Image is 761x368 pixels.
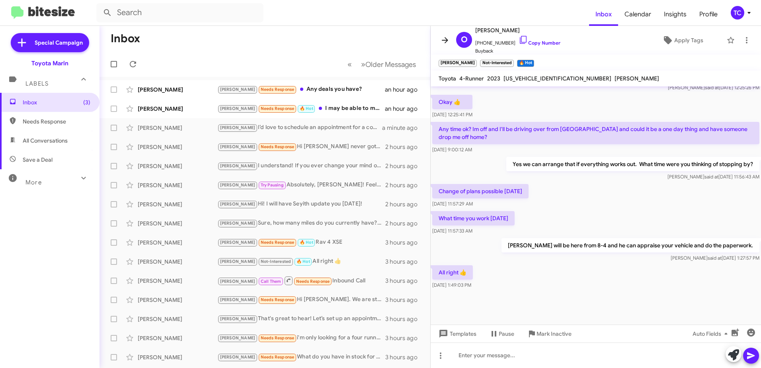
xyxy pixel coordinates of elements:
div: [PERSON_NAME] [138,143,217,151]
button: Pause [483,327,521,341]
p: Change of plans possible [DATE] [432,184,529,198]
button: Templates [431,327,483,341]
div: [PERSON_NAME] [138,296,217,304]
span: Needs Response [261,87,295,92]
span: said at [705,84,719,90]
span: [PERSON_NAME] [220,316,256,321]
span: Needs Response [23,117,90,125]
span: [PERSON_NAME] [220,182,256,188]
span: Buyback [475,47,560,55]
span: O [461,33,468,46]
div: 2 hours ago [385,162,424,170]
span: Inbox [23,98,90,106]
span: Needs Response [261,240,295,245]
span: All Conversations [23,137,68,145]
span: Toyota [439,75,456,82]
span: [PERSON_NAME] [DATE] 11:56:43 AM [667,174,759,180]
p: Any time ok? Im off and I'll be driving over from [GEOGRAPHIC_DATA] and could it be a one day thi... [432,122,759,144]
div: [PERSON_NAME] [138,124,217,132]
div: Hi [PERSON_NAME]. We are still in the market and looking for the right price/model. Ideally 2020 ... [217,295,385,304]
span: [PERSON_NAME] [220,144,256,149]
span: said at [704,174,718,180]
div: I’d love to schedule an appointment for a complimentary appraisal. When would you like to visit us? [217,123,382,132]
span: [PERSON_NAME] [DATE] 1:27:57 PM [671,255,759,261]
span: Call Them [261,279,281,284]
div: 3 hours ago [385,258,424,266]
span: Needs Response [261,106,295,111]
div: 2 hours ago [385,143,424,151]
button: Apply Tags [642,33,723,47]
span: Special Campaign [35,39,83,47]
a: Profile [693,3,724,26]
span: Not-Interested [261,259,291,264]
span: [DATE] 1:49:03 PM [432,282,471,288]
button: Auto Fields [686,327,737,341]
span: Labels [25,80,49,87]
span: [PHONE_NUMBER] [475,35,560,47]
span: Templates [437,327,476,341]
div: 3 hours ago [385,353,424,361]
div: an hour ago [385,86,424,94]
span: [PERSON_NAME] [220,125,256,130]
span: [PERSON_NAME] [220,106,256,111]
span: [PERSON_NAME] [220,87,256,92]
input: Search [96,3,263,22]
span: [PERSON_NAME] [DATE] 12:25:26 PM [668,84,759,90]
a: Inbox [589,3,618,26]
a: Special Campaign [11,33,89,52]
div: [PERSON_NAME] [138,315,217,323]
button: Next [356,56,421,72]
div: [PERSON_NAME] [138,219,217,227]
span: 🔥 Hot [300,240,313,245]
a: Copy Number [519,40,560,46]
div: 2 hours ago [385,200,424,208]
div: 3 hours ago [385,334,424,342]
div: Inbound Call [217,276,385,286]
span: [DATE] 11:57:29 AM [432,201,473,207]
span: [DATE] 11:57:33 AM [432,228,472,234]
div: [PERSON_NAME] [138,334,217,342]
div: [PERSON_NAME] [138,277,217,285]
div: Absolutely, [PERSON_NAME]! Feel free to reach out whenever you're ready. If you decide to sell yo... [217,180,385,190]
span: [PERSON_NAME] [615,75,659,82]
span: Needs Response [261,297,295,302]
span: Needs Response [296,279,330,284]
button: Previous [343,56,357,72]
div: [PERSON_NAME] [138,162,217,170]
span: Auto Fields [693,327,731,341]
span: « [347,59,352,69]
div: Toyota Marin [31,59,68,67]
span: [PERSON_NAME] [220,354,256,360]
div: Hi [PERSON_NAME] never got back to me [217,142,385,151]
div: an hour ago [385,105,424,113]
span: [PERSON_NAME] [220,240,256,245]
span: Needs Response [261,144,295,149]
span: 🔥 Hot [300,106,313,111]
span: Save a Deal [23,156,53,164]
div: 3 hours ago [385,315,424,323]
div: All right 👍 [217,257,385,266]
div: I understand! If you ever change your mind or have questions in the future, feel free to reach ou... [217,161,385,170]
div: [PERSON_NAME] [138,200,217,208]
span: [US_VEHICLE_IDENTIFICATION_NUMBER] [503,75,611,82]
div: Sure, how many miles do you currently have? Any notable damage? How are the tires and brakes? [217,219,385,228]
div: That's great to hear! Let’s set up an appointment for your vehicle appraisal. When would be a con... [217,314,385,323]
p: All right 👍 [432,265,473,280]
span: [PERSON_NAME] [220,335,256,341]
div: Any deals you have? [217,85,385,94]
div: [PERSON_NAME] [138,353,217,361]
span: Older Messages [365,60,416,69]
small: [PERSON_NAME] [439,60,477,67]
div: TC [731,6,744,20]
span: Pause [499,327,514,341]
button: TC [724,6,752,20]
span: [DATE] 9:00:12 AM [432,147,472,153]
a: Insights [658,3,693,26]
div: Hi! I will have Seyith update you [DATE]! [217,200,385,209]
p: Yes we can arrange that if everything works out. What time were you thinking of stopping by? [506,157,759,171]
div: [PERSON_NAME] [138,86,217,94]
a: Calendar [618,3,658,26]
span: » [361,59,365,69]
div: I may be able to make it [DATE] [217,104,385,113]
